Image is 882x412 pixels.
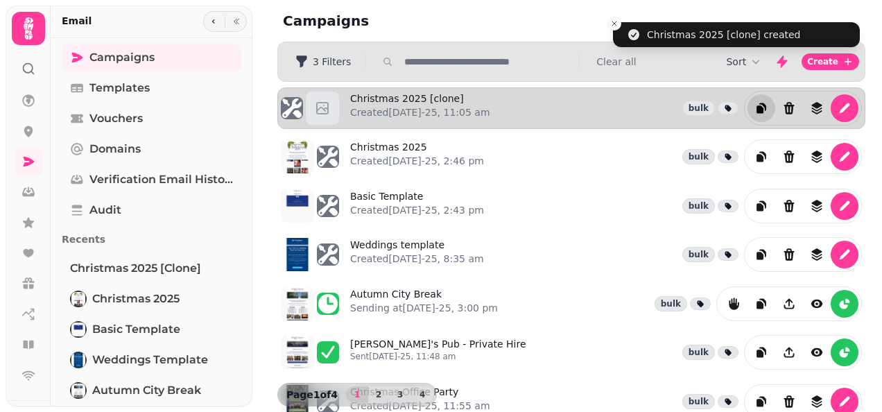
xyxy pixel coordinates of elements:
[682,149,715,164] div: bulk
[747,94,775,122] button: duplicate
[89,141,141,157] span: Domains
[92,321,180,338] span: Basic Template
[71,353,85,367] img: Weddings template
[747,143,775,171] button: duplicate
[596,55,636,69] button: Clear all
[726,55,763,69] button: Sort
[647,28,800,42] div: Christmas 2025 [clone] created
[62,227,241,252] p: Recents
[373,390,384,399] span: 2
[71,292,85,306] img: Christmas 2025
[92,382,201,399] span: Autumn City Break
[775,241,803,268] button: Delete
[803,290,831,318] button: view
[803,192,831,220] button: revisions
[70,260,201,277] span: Christmas 2025 [clone]
[350,238,484,271] a: Weddings templateCreated[DATE]-25, 8:35 am
[802,53,859,70] button: Create
[389,386,411,403] button: 3
[682,345,715,360] div: bulk
[803,241,831,268] button: revisions
[281,238,314,271] img: aHR0cHM6Ly9zdGFtcGVkZS1zZXJ2aWNlLXByb2QtdGVtcGxhdGUtcHJldmlld3MuczMuZXUtd2VzdC0xLmFtYXpvbmF3cy5jb...
[775,338,803,366] button: Share campaign preview
[350,301,498,315] p: Sending at [DATE]-25, 3:00 pm
[682,198,715,214] div: bulk
[831,290,858,318] button: reports
[62,377,241,404] a: Autumn City BreakAutumn City Break
[747,290,775,318] button: duplicate
[831,143,858,171] button: edit
[346,386,368,403] button: 1
[350,92,490,125] a: Christmas 2025 [clone]Created[DATE]-25, 11:05 am
[831,241,858,268] button: edit
[747,192,775,220] button: duplicate
[62,74,241,102] a: Templates
[89,49,155,66] span: Campaigns
[71,323,85,336] img: Basic Template
[411,386,433,403] button: 4
[607,17,621,31] button: Close toast
[682,394,715,409] div: bulk
[350,105,490,119] p: Created [DATE]-25, 11:05 am
[775,290,803,318] button: Share campaign preview
[62,135,241,163] a: Domains
[281,336,314,369] img: aHR0cHM6Ly9zdGFtcGVkZS1zZXJ2aWNlLXByb2QtdGVtcGxhdGUtcHJldmlld3MuczMuZXUtd2VzdC0xLmFtYXpvbmF3cy5jb...
[350,337,526,368] a: [PERSON_NAME]'s Pub - Private HireSent[DATE]-25, 11:48 am
[62,285,241,313] a: Christmas 2025Christmas 2025
[803,94,831,122] button: revisions
[62,346,241,374] a: Weddings templateWeddings template
[350,203,484,217] p: Created [DATE]-25, 2:43 pm
[62,255,241,282] a: Christmas 2025 [clone]
[720,290,747,318] button: reports
[350,287,498,320] a: Autumn City BreakSending at[DATE]-25, 3:00 pm
[807,58,838,66] span: Create
[682,101,715,116] div: bulk
[283,11,549,31] h2: Campaigns
[281,140,314,173] img: aHR0cHM6Ly9zdGFtcGVkZS1zZXJ2aWNlLXByb2QtdGVtcGxhdGUtcHJldmlld3MuczMuZXUtd2VzdC0xLmFtYXpvbmF3cy5jb...
[775,94,803,122] button: Delete
[367,386,390,403] button: 2
[747,338,775,366] button: duplicate
[417,390,428,399] span: 4
[89,80,150,96] span: Templates
[281,287,314,320] img: aHR0cHM6Ly9zdGFtcGVkZS1zZXJ2aWNlLXByb2QtdGVtcGxhdGUtcHJldmlld3MuczMuZXUtd2VzdC0xLmFtYXpvbmF3cy5jb...
[284,51,362,73] button: 3 Filters
[831,94,858,122] button: edit
[89,202,121,218] span: Audit
[62,14,92,28] h2: Email
[281,189,314,223] img: aHR0cHM6Ly9zdGFtcGVkZS1zZXJ2aWNlLXByb2QtdGVtcGxhdGUtcHJldmlld3MuczMuZXUtd2VzdC0xLmFtYXpvbmF3cy5jb...
[62,196,241,224] a: Audit
[346,386,433,403] nav: Pagination
[352,390,363,399] span: 1
[350,252,484,266] p: Created [DATE]-25, 8:35 am
[803,338,831,366] button: view
[89,171,233,188] span: Verification email history
[62,316,241,343] a: Basic TemplateBasic Template
[350,154,484,168] p: Created [DATE]-25, 2:46 pm
[831,338,858,366] button: reports
[62,44,241,71] a: Campaigns
[775,192,803,220] button: Delete
[92,291,180,307] span: Christmas 2025
[62,166,241,194] a: Verification email history
[89,110,143,127] span: Vouchers
[92,352,208,368] span: Weddings template
[831,192,858,220] button: edit
[803,143,831,171] button: revisions
[682,247,715,262] div: bulk
[747,241,775,268] button: duplicate
[313,57,351,67] span: 3 Filters
[350,189,484,223] a: Basic TemplateCreated[DATE]-25, 2:43 pm
[350,351,526,362] p: Sent [DATE]-25, 11:48 am
[655,296,687,311] div: bulk
[350,140,484,173] a: Christmas 2025Created[DATE]-25, 2:46 pm
[71,384,85,397] img: Autumn City Break
[775,143,803,171] button: Delete
[395,390,406,399] span: 3
[281,388,343,402] p: Page 1 of 4
[62,105,241,132] a: Vouchers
